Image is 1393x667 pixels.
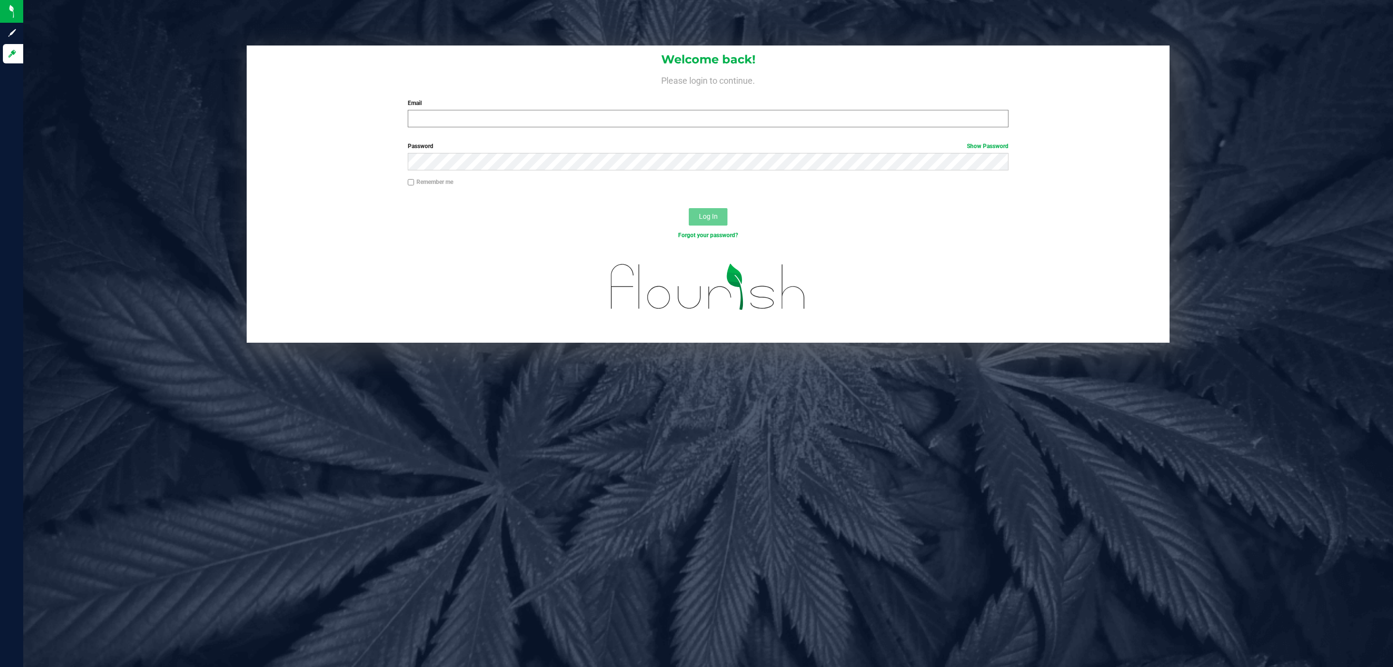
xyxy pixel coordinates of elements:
[408,178,453,186] label: Remember me
[247,74,1170,85] h4: Please login to continue.
[247,53,1170,66] h1: Welcome back!
[967,143,1008,150] a: Show Password
[7,49,17,59] inline-svg: Log in
[689,208,727,226] button: Log In
[593,250,824,324] img: flourish_logo.svg
[408,143,433,150] span: Password
[699,212,718,220] span: Log In
[678,232,738,239] a: Forgot your password?
[408,99,1008,107] label: Email
[408,179,415,186] input: Remember me
[7,28,17,38] inline-svg: Sign up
